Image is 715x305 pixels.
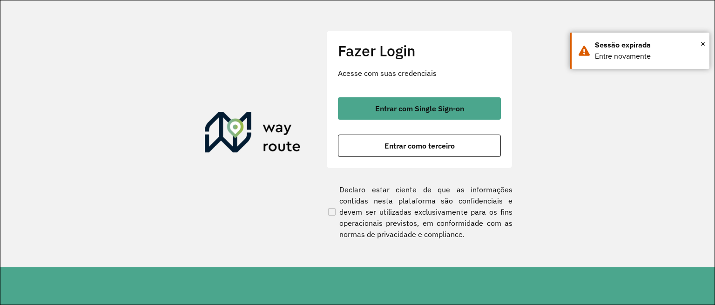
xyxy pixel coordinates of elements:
p: Acesse com suas credenciais [338,68,501,79]
button: Close [701,37,705,51]
div: Sessão expirada [595,40,702,51]
h2: Fazer Login [338,42,501,60]
img: Roteirizador AmbevTech [205,112,301,156]
div: Entre novamente [595,51,702,62]
span: × [701,37,705,51]
span: Entrar com Single Sign-on [375,105,464,112]
button: button [338,135,501,157]
span: Entrar como terceiro [384,142,455,149]
label: Declaro estar ciente de que as informações contidas nesta plataforma são confidenciais e devem se... [326,184,513,240]
button: button [338,97,501,120]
